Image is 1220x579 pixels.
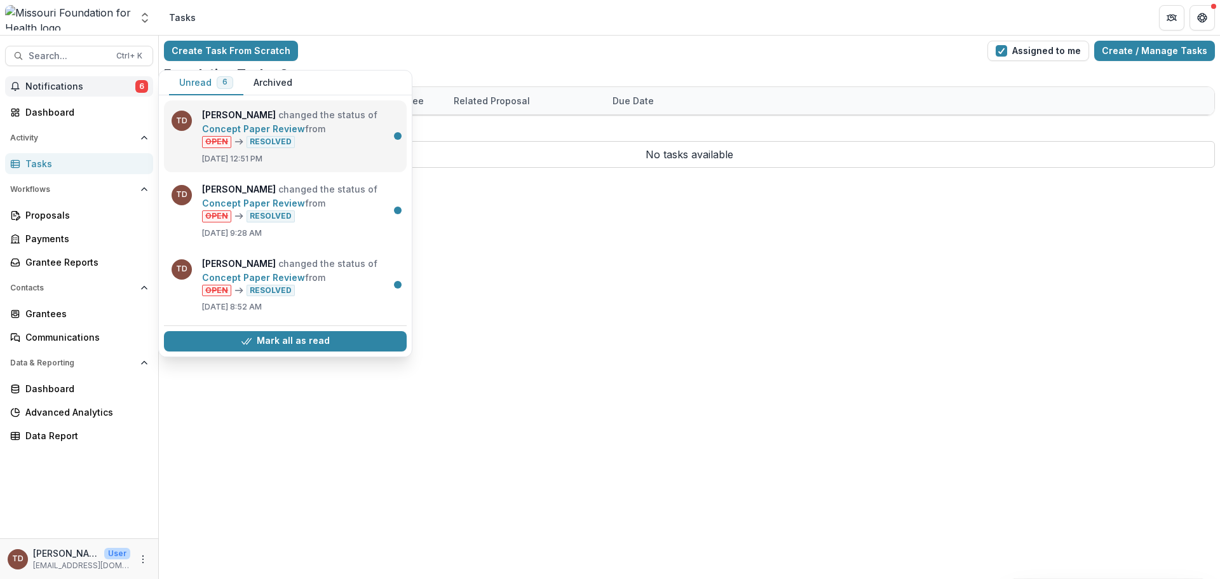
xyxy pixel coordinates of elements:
button: Archived [243,71,302,95]
div: Dashboard [25,106,143,119]
button: Unread [169,71,243,95]
button: Open Workflows [5,179,153,200]
span: Search... [29,51,109,62]
span: Activity [10,133,135,142]
a: Dashboard [5,378,153,399]
div: Grantees [25,307,143,320]
span: Workflows [10,185,135,194]
nav: breadcrumb [164,8,201,27]
a: Concept Paper Review [202,272,305,283]
button: Open Contacts [5,278,153,298]
button: Open entity switcher [136,5,154,31]
p: No tasks available [164,141,1215,168]
button: Notifications6 [5,76,153,97]
div: Related Proposal [446,87,605,114]
a: Grantees [5,303,153,324]
span: Contacts [10,283,135,292]
a: Create / Manage Tasks [1094,41,1215,61]
button: Open Activity [5,128,153,148]
span: Data & Reporting [10,358,135,367]
button: Assigned to me [987,41,1089,61]
div: Data Report [25,429,143,442]
div: Dashboard [25,382,143,395]
a: Create Task From Scratch [164,41,298,61]
p: changed the status of from [202,182,399,222]
p: changed the status of from [202,257,399,297]
a: Dashboard [5,102,153,123]
div: Communications [25,330,143,344]
a: Tasks [5,153,153,174]
div: Due Date [605,87,700,114]
p: User [104,548,130,559]
button: Open Data & Reporting [5,353,153,373]
a: Payments [5,228,153,249]
button: Mark all as read [164,331,407,351]
div: Advanced Analytics [25,405,143,419]
a: Grantee Reports [5,252,153,273]
button: Search... [5,46,153,66]
div: Payments [25,232,143,245]
button: Get Help [1189,5,1215,31]
div: Due Date [605,94,661,107]
p: [EMAIL_ADDRESS][DOMAIN_NAME] [33,560,130,571]
button: More [135,552,151,567]
button: Partners [1159,5,1184,31]
a: Concept Paper Review [202,198,305,208]
a: Concept Paper Review [202,123,305,134]
img: Missouri Foundation for Health logo [5,5,131,31]
p: Foundation Tasks [164,66,274,81]
div: Ty Dowdy [12,555,24,563]
div: Proposals [25,208,143,222]
span: 6 [135,80,148,93]
a: Communications [5,327,153,348]
div: Ctrl + K [114,49,145,63]
div: Related Proposal [446,94,538,107]
div: Grantee Reports [25,255,143,269]
p: [PERSON_NAME] [33,547,99,560]
a: Proposals [5,205,153,226]
span: Notifications [25,81,135,92]
div: Tasks [169,11,196,24]
a: Data Report [5,425,153,446]
a: Advanced Analytics [5,402,153,423]
span: 6 [222,78,227,86]
p: changed the status of from [202,108,399,148]
div: Tasks [25,157,143,170]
